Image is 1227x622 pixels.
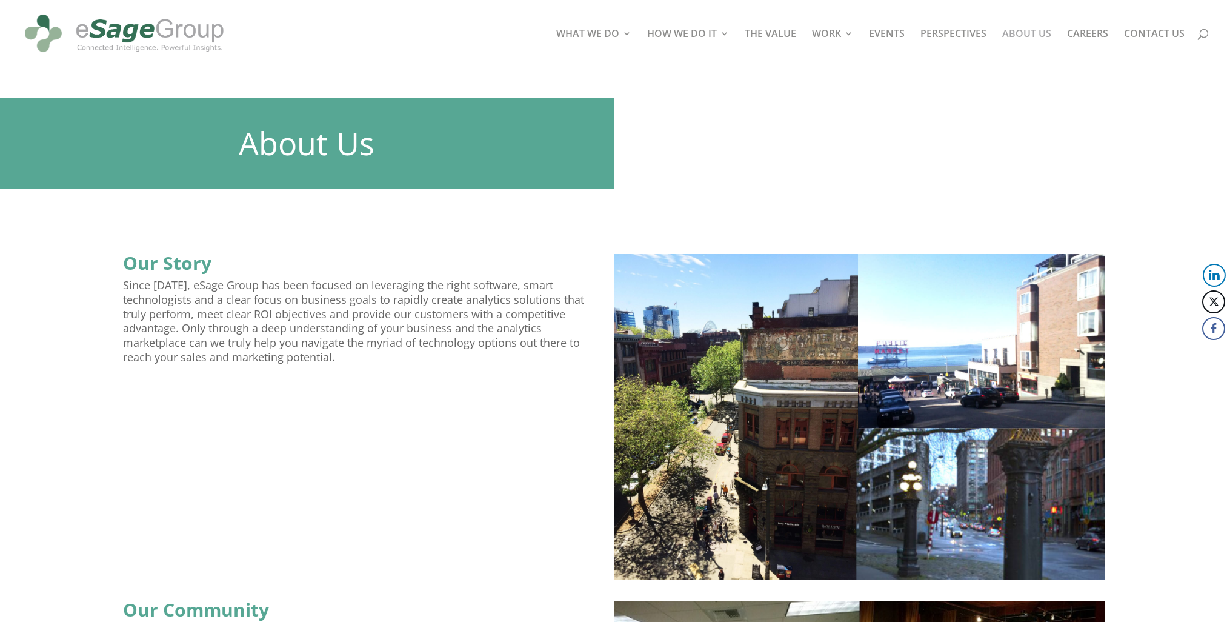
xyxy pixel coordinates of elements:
[556,29,631,67] a: WHAT WE DO
[1002,29,1051,67] a: ABOUT US
[1202,264,1225,287] button: LinkedIn Share
[812,29,853,67] a: WORK
[1067,29,1108,67] a: CAREERS
[1202,317,1225,340] button: Facebook Share
[869,29,905,67] a: EVENTS
[123,278,587,376] p: Since [DATE], eSage Group has been focused on leveraging the right software, smart technologists ...
[1202,290,1225,313] button: Twitter Share
[123,250,211,275] strong: Our Story
[21,5,228,62] img: eSage Group
[745,29,796,67] a: THE VALUE
[920,29,986,67] a: PERSPECTIVES
[123,597,269,622] strong: Our Community
[1124,29,1185,67] a: CONTACT US
[647,29,729,67] a: HOW WE DO IT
